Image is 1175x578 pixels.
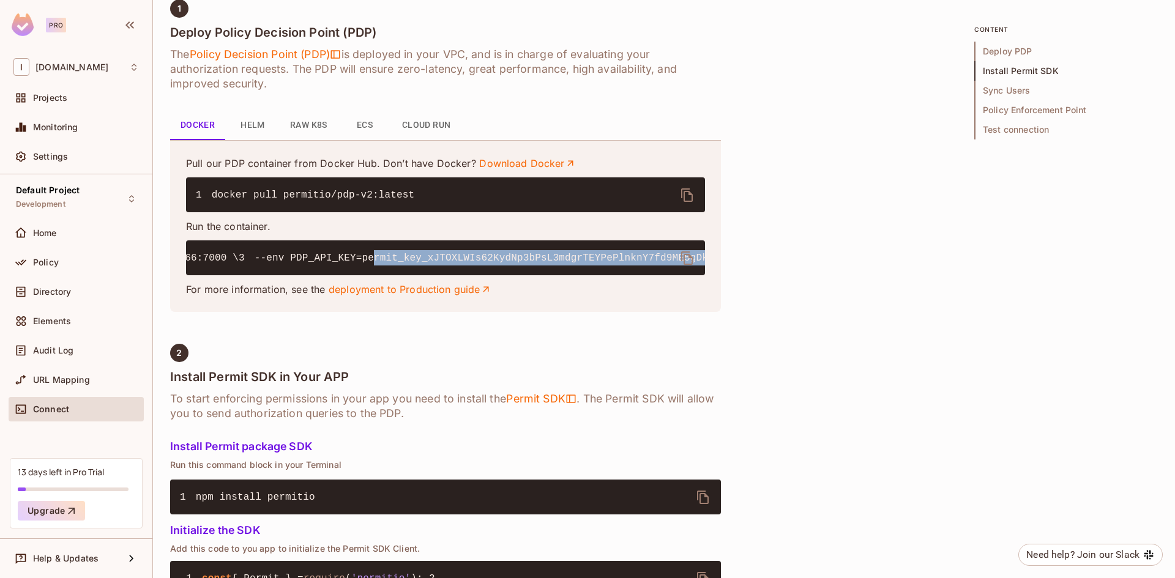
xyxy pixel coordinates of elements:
[170,524,721,536] h5: Initialize the SDK
[13,58,29,76] span: I
[170,391,721,421] h6: To start enforcing permissions in your app you need to install the . The Permit SDK will allow yo...
[688,483,718,512] button: delete
[186,283,705,296] p: For more information, see the
[506,391,577,406] span: Permit SDK
[177,4,181,13] span: 1
[33,287,71,297] span: Directory
[212,190,415,201] span: docker pull permitio/pdp-v2:latest
[673,243,702,273] button: delete
[33,152,68,161] span: Settings
[974,42,1158,61] span: Deploy PDP
[170,111,225,140] button: Docker
[35,62,108,72] span: Workspace: invent.sg
[196,492,315,503] span: npm install permitio
[196,188,212,202] span: 1
[33,258,59,267] span: Policy
[16,199,65,209] span: Development
[33,554,99,563] span: Help & Updates
[33,375,90,385] span: URL Mapping
[170,460,721,470] p: Run this command block in your Terminal
[170,440,721,453] h5: Install Permit package SDK
[392,111,461,140] button: Cloud Run
[337,111,392,140] button: ECS
[33,346,73,355] span: Audit Log
[225,111,280,140] button: Helm
[239,251,255,265] span: 3
[33,404,69,414] span: Connect
[170,369,721,384] h4: Install Permit SDK in Your APP
[16,185,80,195] span: Default Project
[1026,547,1140,562] div: Need help? Join our Slack
[176,348,182,358] span: 2
[33,93,67,103] span: Projects
[18,466,104,478] div: 13 days left in Pro Trial
[170,544,721,554] p: Add this code to you app to initialize the Permit SDK Client.
[329,283,492,296] a: deployment to Production guide
[974,24,1158,34] p: content
[479,157,576,170] a: Download Docker
[974,61,1158,81] span: Install Permit SDK
[33,316,71,326] span: Elements
[974,120,1158,139] span: Test connection
[170,47,721,91] h6: The is deployed in your VPC, and is in charge of evaluating your authorization requests. The PDP ...
[974,81,1158,100] span: Sync Users
[280,111,337,140] button: Raw K8s
[180,490,196,505] span: 1
[189,47,341,62] span: Policy Decision Point (PDP)
[33,228,57,238] span: Home
[673,180,702,210] button: delete
[186,220,705,233] p: Run the container.
[18,501,85,521] button: Upgrade
[33,122,78,132] span: Monitoring
[186,157,705,170] p: Pull our PDP container from Docker Hub. Don’t have Docker?
[12,13,34,36] img: SReyMgAAAABJRU5ErkJggg==
[170,25,721,40] h4: Deploy Policy Decision Point (PDP)
[46,18,66,32] div: Pro
[974,100,1158,120] span: Policy Enforcement Point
